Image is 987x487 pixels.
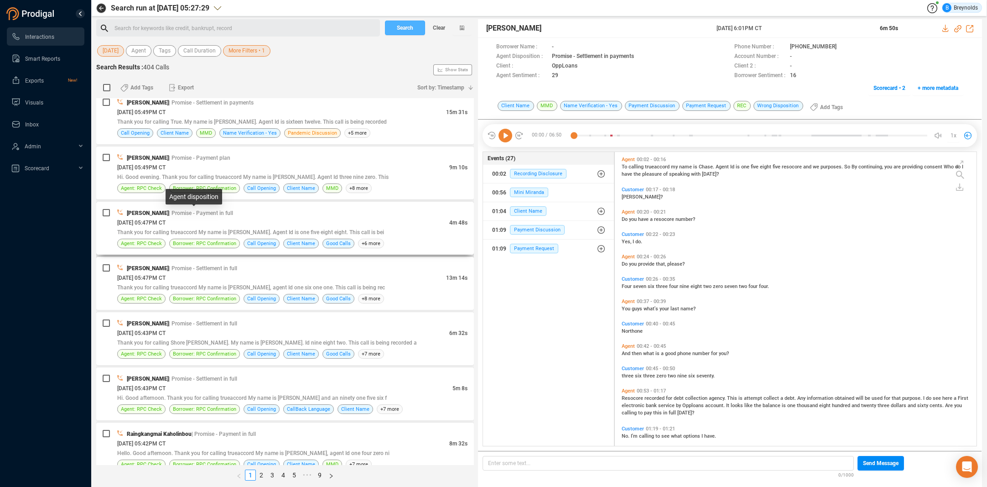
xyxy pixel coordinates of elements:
span: phone [677,351,692,356]
span: Interactions [25,34,54,40]
span: [DATE]? [702,171,719,177]
span: 15m 31s [446,109,468,115]
span: Chase. [699,164,716,170]
span: name? [681,306,696,312]
span: You [622,306,632,312]
span: [DATE] 05:49PM CT [117,164,166,171]
span: calling [629,164,645,170]
span: First [958,395,968,401]
button: Sort by: Timestamp [412,80,474,95]
span: name [679,164,693,170]
span: resocore [782,164,803,170]
span: Hi. Good evening. Thank you for calling trueaccord My name is [PERSON_NAME]. Agent Id three nine ... [117,174,389,180]
img: prodigal-logo [6,7,57,20]
span: that, [656,261,667,267]
button: 01:04Client Name [483,202,613,220]
button: Call Duration [178,45,221,57]
span: Agent: RPC Check [121,294,162,303]
span: used [872,395,884,401]
button: 01:09Payment Request [483,240,613,258]
button: [DATE] [97,45,124,57]
button: 1x [947,129,960,142]
span: my [671,164,679,170]
span: see [933,395,942,401]
span: four. [759,283,769,289]
span: Client Name [287,294,315,303]
span: | Promise - Payment in full [192,431,256,437]
span: debt [674,395,685,401]
span: +8 more [358,294,384,304]
span: [DATE] 05:47PM CT [117,275,166,281]
span: pay [644,410,653,416]
span: by [676,403,682,408]
span: Call Opening [121,129,150,137]
span: for [666,395,674,401]
a: ExportsNew! [11,71,77,89]
span: Good Calls [326,350,351,358]
span: do [955,164,962,170]
span: | Promise - Settlement in full [169,320,237,327]
button: 00:02Recording Disclosure [483,165,613,183]
button: Show Stats [433,64,472,75]
span: Call Opening [247,405,276,414]
span: [PERSON_NAME] [127,99,169,106]
span: speaking [669,171,691,177]
span: debt. [784,395,797,401]
span: eight [819,403,832,408]
span: number [692,351,711,356]
span: | Promise - Settlement in full [169,376,237,382]
span: Mini Miranda [510,188,548,197]
span: you [954,403,962,408]
span: have [638,216,650,222]
span: is [782,403,787,408]
span: zero [713,283,724,289]
span: do [926,395,933,401]
span: sixty [917,403,930,408]
span: Recording Disclosure [510,169,566,178]
span: To [622,164,629,170]
span: No. [622,433,631,439]
span: seven [633,283,648,289]
span: number? [675,216,695,222]
div: Raingkangmai Kaholinbou| Promise - Payment in full[DATE] 05:42PM CT8m 32sHello. Good afternoon. T... [96,423,474,476]
span: | Promise - Settlement in full [169,265,237,272]
button: Add Tags [115,80,159,95]
span: what's [644,306,660,312]
span: six [648,283,656,289]
span: this [653,410,663,416]
span: Hello. Good afternoon. Thank you for calling trueaccord My name is [PERSON_NAME], agent Id one fo... [117,450,390,456]
span: I [923,395,926,401]
span: continuing, [858,164,884,170]
span: four [748,283,759,289]
span: have. [704,433,716,439]
span: Smart Reports [25,56,60,62]
span: and [803,164,813,170]
span: By [852,164,858,170]
li: Exports [7,71,84,89]
span: provide [638,261,656,267]
span: [DATE] 05:43PM CT [117,330,166,336]
span: MMD [326,184,338,193]
span: Northone [622,328,643,334]
span: [DATE] [103,45,119,57]
span: consent [924,164,944,170]
button: 00:56Mini Miranda [483,183,613,202]
span: service [658,403,676,408]
span: Resocore [622,395,644,401]
span: three [643,373,656,379]
span: Add Tags [130,80,153,95]
button: Tags [153,45,176,57]
div: [PERSON_NAME]| Promise - Payment in full[DATE] 05:47PM CT4m 48sThank you for calling trueaccord M... [96,202,474,255]
span: +5 more [344,128,370,138]
span: a [954,395,958,401]
span: Agent: RPC Check [121,350,162,358]
span: Agent: RPC Check [121,405,162,414]
span: three [622,373,635,379]
div: 01:09 [492,223,506,237]
span: Good Calls [326,294,351,303]
span: Search [397,21,413,35]
span: Inbox [25,121,39,128]
span: [DATE] 05:49PM CT [117,109,166,115]
span: three [656,283,669,289]
span: to [655,433,661,439]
